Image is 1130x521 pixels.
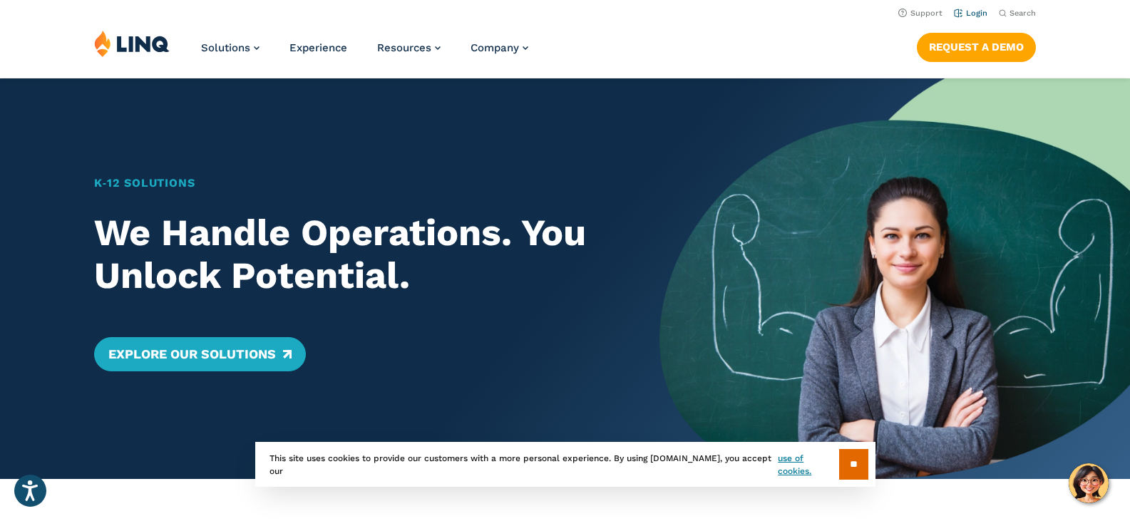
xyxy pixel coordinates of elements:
a: Login [954,9,987,18]
span: Search [1010,9,1036,18]
span: Company [471,41,519,54]
img: LINQ | K‑12 Software [94,30,170,57]
h1: K‑12 Solutions [94,175,613,192]
span: Resources [377,41,431,54]
a: Experience [289,41,347,54]
a: Request a Demo [917,33,1036,61]
div: This site uses cookies to provide our customers with a more personal experience. By using [DOMAIN... [255,442,875,487]
h2: We Handle Operations. You Unlock Potential. [94,212,613,297]
a: Support [898,9,942,18]
button: Open Search Bar [999,8,1036,19]
img: Home Banner [659,78,1130,479]
button: Hello, have a question? Let’s chat. [1069,463,1109,503]
nav: Primary Navigation [201,30,528,77]
a: Resources [377,41,441,54]
a: Company [471,41,528,54]
a: Solutions [201,41,260,54]
nav: Button Navigation [917,30,1036,61]
a: Explore Our Solutions [94,337,306,371]
span: Solutions [201,41,250,54]
a: use of cookies. [778,452,838,478]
